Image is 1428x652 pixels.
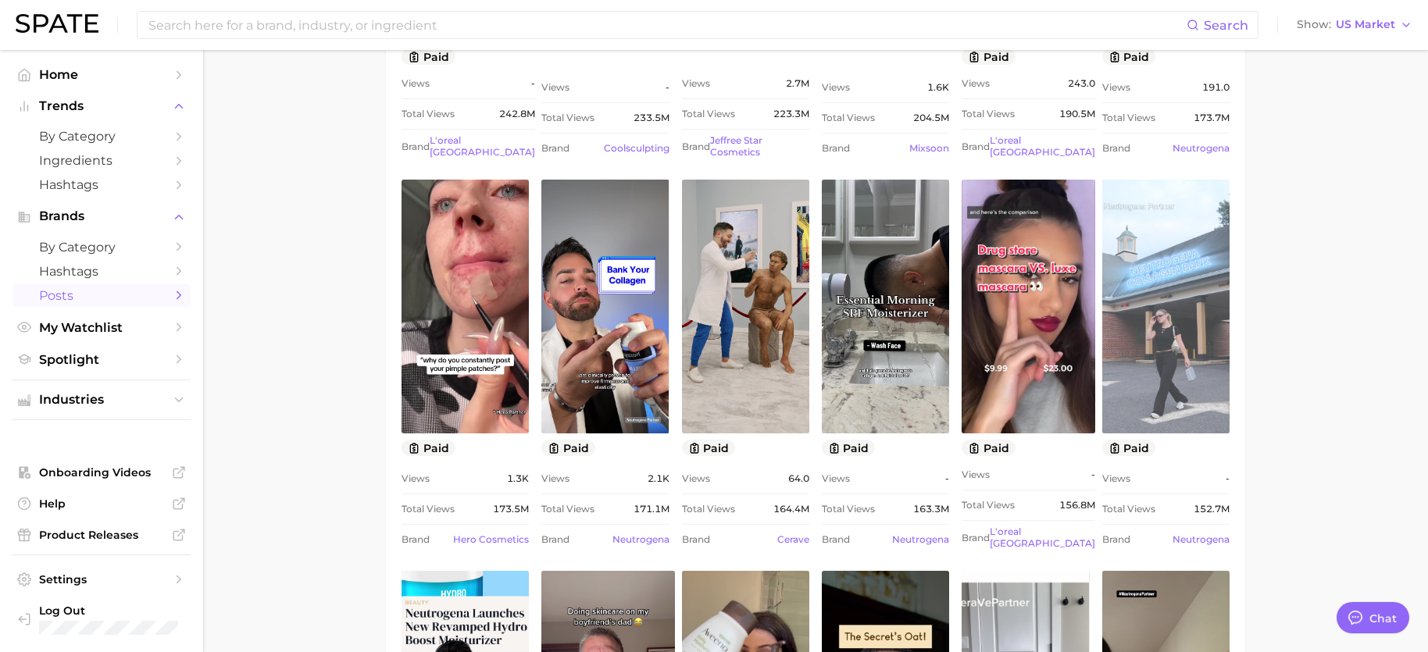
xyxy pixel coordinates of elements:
span: Views [822,469,850,488]
span: Industries [39,393,164,407]
span: Brand [822,530,850,549]
span: 2.7m [786,74,809,93]
a: Hashtags [12,259,191,283]
span: Search [1204,18,1248,33]
a: by Category [12,235,191,259]
span: Brand [402,530,430,549]
span: Views [402,74,430,93]
span: Total Views [541,109,594,127]
span: Brand [822,139,850,158]
button: paid [1102,440,1156,456]
span: Brand [541,139,569,158]
button: paid [962,48,1016,65]
span: Total Views [402,105,455,123]
span: Home [39,67,164,82]
a: Hashtags [12,173,191,197]
button: paid [541,440,595,456]
span: Brand [402,137,430,156]
span: Total Views [1102,109,1155,127]
a: neutrogena [1173,142,1230,154]
span: Brand [962,529,990,547]
a: Onboarding Videos [12,461,191,484]
a: neutrogena [892,533,949,545]
a: Log out. Currently logged in with e-mail jenine.guerriero@givaudan.com. [12,599,191,640]
span: Brand [1102,530,1130,549]
button: paid [682,440,736,456]
span: Total Views [541,500,594,518]
span: 163.3m [913,500,949,518]
button: Industries [12,388,191,412]
span: Show [1297,20,1331,29]
span: Hashtags [39,264,164,279]
span: 1.3k [507,469,529,488]
span: - [531,74,535,93]
span: Views [682,469,710,488]
span: Hashtags [39,177,164,192]
span: Views [541,469,569,488]
span: Views [402,469,430,488]
span: Brand [541,530,569,549]
span: 190.5m [1059,105,1095,123]
span: 243.0 [1068,74,1095,93]
button: ShowUS Market [1293,15,1416,35]
span: Views [1102,78,1130,97]
span: Total Views [822,109,875,127]
span: Total Views [682,105,735,123]
span: 191.0 [1202,78,1230,97]
span: My Watchlist [39,320,164,335]
span: Brand [682,530,710,549]
a: Product Releases [12,523,191,547]
span: 223.3m [773,105,809,123]
a: Home [12,62,191,87]
a: Posts [12,283,191,308]
button: paid [822,440,876,456]
a: l'oreal [GEOGRAPHIC_DATA] [990,526,1095,548]
span: 173.5m [493,500,529,518]
button: paid [962,440,1016,456]
span: 156.8m [1059,496,1095,515]
span: - [666,78,669,97]
span: Spotlight [39,352,164,367]
span: 233.5m [634,109,669,127]
a: jeffree star cosmetics [710,134,762,157]
span: Total Views [962,105,1015,123]
span: - [1091,465,1095,484]
span: Onboarding Videos [39,465,164,479]
span: US Market [1336,20,1395,29]
span: 152.7m [1194,500,1230,518]
button: paid [402,48,455,65]
span: by Category [39,240,164,255]
span: Total Views [822,500,875,518]
span: Log Out [39,604,215,618]
span: Settings [39,572,164,586]
span: 171.1m [634,500,669,518]
span: Total Views [962,496,1015,515]
span: Views [962,465,990,484]
input: Search here for a brand, industry, or ingredient [147,12,1187,38]
span: Help [39,497,164,511]
span: Trends [39,99,164,113]
span: Views [682,74,710,93]
span: Views [962,74,990,93]
span: 2.1k [648,469,669,488]
span: Views [1102,469,1130,488]
span: 242.8m [499,105,535,123]
span: - [945,469,949,488]
span: Ingredients [39,153,164,168]
span: 1.6k [927,78,949,97]
button: paid [1102,48,1156,65]
span: - [1226,469,1230,488]
span: Views [822,78,850,97]
a: l'oreal [GEOGRAPHIC_DATA] [990,134,1095,157]
span: Posts [39,288,164,303]
a: Settings [12,568,191,591]
button: Brands [12,205,191,228]
button: paid [402,440,455,456]
a: coolsculpting [604,142,669,154]
a: Help [12,492,191,515]
a: My Watchlist [12,315,191,340]
span: Product Releases [39,528,164,542]
img: SPATE [16,14,98,33]
a: by Category [12,124,191,148]
a: hero cosmetics [453,533,529,545]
